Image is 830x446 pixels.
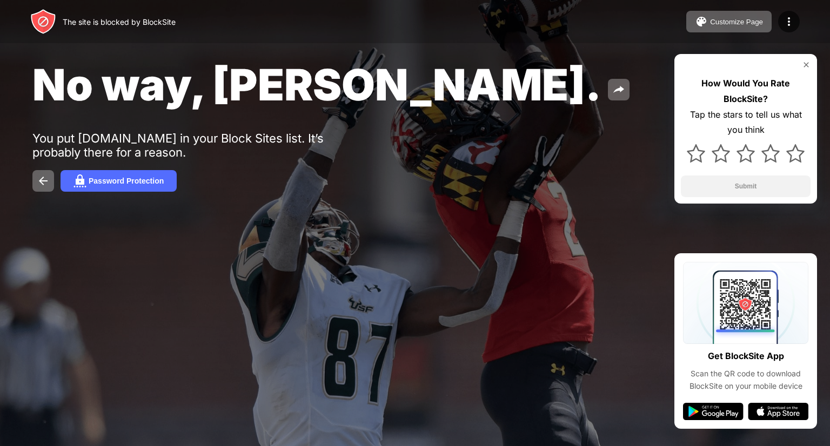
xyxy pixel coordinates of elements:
[786,144,805,163] img: star.svg
[710,18,763,26] div: Customize Page
[686,11,772,32] button: Customize Page
[708,348,784,364] div: Get BlockSite App
[32,131,366,159] div: You put [DOMAIN_NAME] in your Block Sites list. It’s probably there for a reason.
[89,177,164,185] div: Password Protection
[30,9,56,35] img: header-logo.svg
[61,170,177,192] button: Password Protection
[782,15,795,28] img: menu-icon.svg
[681,76,811,107] div: How Would You Rate BlockSite?
[37,174,50,187] img: back.svg
[683,262,808,344] img: qrcode.svg
[737,144,755,163] img: star.svg
[612,83,625,96] img: share.svg
[73,174,86,187] img: password.svg
[681,175,811,197] button: Submit
[802,60,811,69] img: rate-us-close.svg
[761,144,780,163] img: star.svg
[695,15,708,28] img: pallet.svg
[63,17,176,26] div: The site is blocked by BlockSite
[687,144,705,163] img: star.svg
[681,107,811,138] div: Tap the stars to tell us what you think
[32,58,601,111] span: No way, [PERSON_NAME].
[748,403,808,420] img: app-store.svg
[683,403,744,420] img: google-play.svg
[683,368,808,392] div: Scan the QR code to download BlockSite on your mobile device
[712,144,730,163] img: star.svg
